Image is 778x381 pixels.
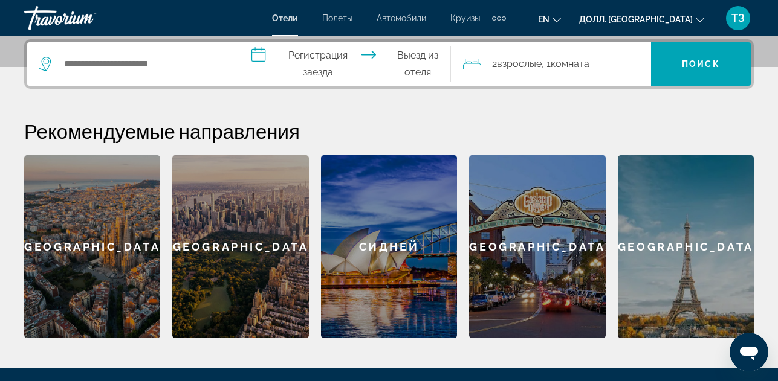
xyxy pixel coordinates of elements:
ya-tr-span: Сидней [359,240,420,253]
ya-tr-span: en [538,14,549,24]
ya-tr-span: Долл. [GEOGRAPHIC_DATA] [579,14,693,24]
a: СиднейСидней [321,155,457,338]
button: Выберите дату заезда и выезда [239,42,452,86]
ya-tr-span: [GEOGRAPHIC_DATA] [612,240,759,253]
button: Дополнительные элементы навигации [492,8,506,28]
a: Травориум [24,2,145,34]
iframe: Кнопка запуска окна обмена сообщениями [730,333,768,371]
a: Полеты [322,13,352,23]
ya-tr-span: [GEOGRAPHIC_DATA] [167,240,314,253]
input: Поиск места назначения в отеле [63,55,221,73]
button: Путешественники: 2 взрослых, 0 детей [451,42,651,86]
ya-tr-span: Поиск [682,59,720,69]
a: San Diego[GEOGRAPHIC_DATA] [469,155,605,338]
ya-tr-span: ТЗ [731,11,745,24]
ya-tr-span: 2 [492,58,497,69]
div: Виджет поиска [27,42,751,86]
button: Изменить язык [538,10,561,28]
a: НЬЮ-ЙОРК[GEOGRAPHIC_DATA] [172,155,308,338]
ya-tr-span: [GEOGRAPHIC_DATA] [464,240,611,253]
ya-tr-span: Комната [551,58,589,69]
ya-tr-span: , 1 [542,58,551,69]
button: Пользовательское меню [722,5,754,31]
a: Круизы [450,13,480,23]
a: Отели [272,13,298,23]
ya-tr-span: [GEOGRAPHIC_DATA] [19,240,166,253]
ya-tr-span: Рекомендуемые направления [24,119,300,143]
a: Автомобили [377,13,426,23]
button: Поиск [651,42,751,86]
button: Изменить валюту [579,10,704,28]
ya-tr-span: Взрослые [497,58,542,69]
a: Барселона[GEOGRAPHIC_DATA] [24,155,160,338]
a: Париж[GEOGRAPHIC_DATA] [618,155,754,338]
